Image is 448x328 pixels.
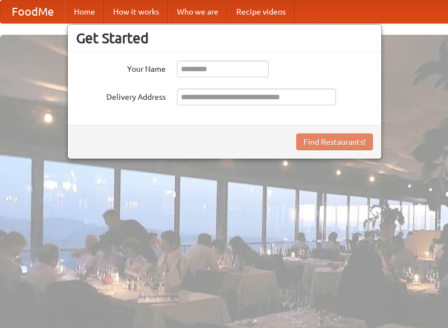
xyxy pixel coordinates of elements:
a: Who we are [168,1,227,23]
button: Find Restaurants! [296,133,373,150]
a: How it works [104,1,168,23]
h3: Get Started [76,30,373,47]
label: Delivery Address [76,89,166,103]
a: Recipe videos [227,1,295,23]
label: Your Name [76,61,166,75]
a: Home [65,1,104,23]
a: FoodMe [1,1,65,23]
